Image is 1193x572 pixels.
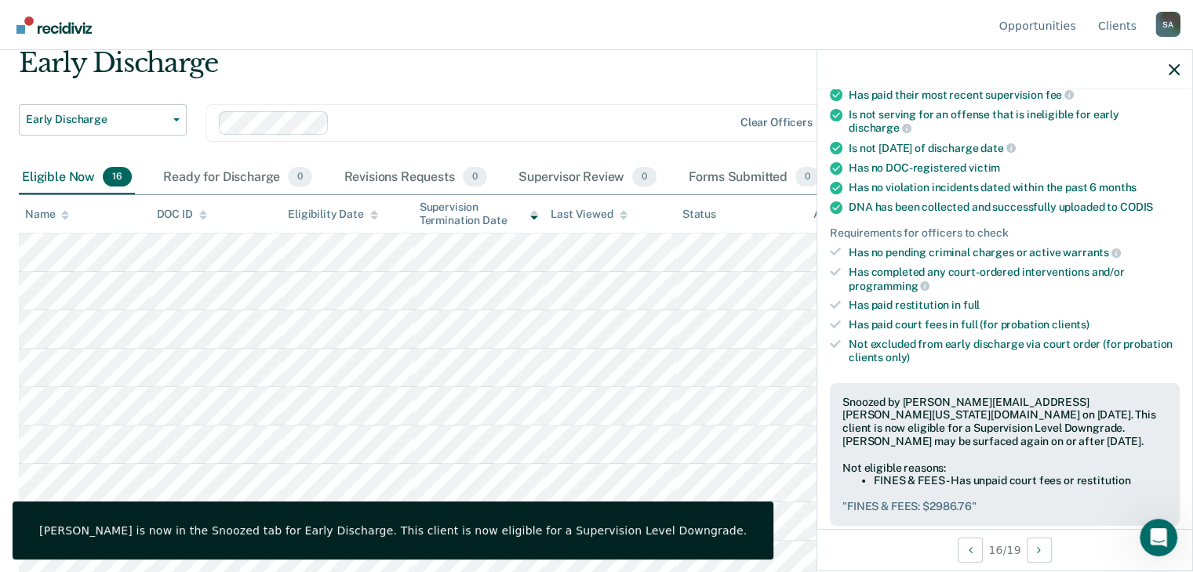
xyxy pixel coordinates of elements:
[849,245,1180,259] div: Has no pending criminal charges or active
[685,161,823,195] div: Forms Submitted
[19,47,914,92] div: Early Discharge
[551,208,627,221] div: Last Viewed
[830,226,1180,240] div: Requirements for officers to check
[463,167,487,187] span: 0
[740,116,813,129] div: Clear officers
[1027,538,1052,563] button: Next Opportunity
[1063,246,1121,259] span: warrants
[1140,519,1177,556] iframe: Intercom live chat
[340,161,489,195] div: Revisions Requests
[813,208,887,221] div: Assigned to
[849,121,911,134] span: discharge
[1046,89,1074,101] span: fee
[288,167,312,187] span: 0
[682,208,716,221] div: Status
[849,161,1180,175] div: Has no DOC-registered
[157,208,207,221] div: DOC ID
[849,266,1180,292] div: Has completed any court-ordered interventions and/or
[980,142,1015,154] span: date
[1155,12,1180,37] div: S A
[849,181,1180,194] div: Has no violation incidents dated within the past 6
[632,167,657,187] span: 0
[849,318,1180,331] div: Has paid court fees in full (for probation
[849,280,929,292] span: programming
[958,538,983,563] button: Previous Opportunity
[288,208,378,221] div: Eligibility Date
[963,299,980,311] span: full
[39,523,747,538] div: [PERSON_NAME] is now in the Snoozed tab for Early Discharge. This client is now eligible for a Su...
[849,299,1180,312] div: Has paid restitution in
[849,201,1180,214] div: DNA has been collected and successfully uploaded to
[795,167,820,187] span: 0
[886,351,910,364] span: only)
[19,161,135,195] div: Eligible Now
[874,474,1167,487] li: FINES & FEES - Has unpaid court fees or restitution
[1155,12,1180,37] button: Profile dropdown button
[842,396,1167,448] div: Snoozed by [PERSON_NAME][EMAIL_ADDRESS][PERSON_NAME][US_STATE][DOMAIN_NAME] on [DATE]. This clien...
[849,141,1180,155] div: Is not [DATE] of discharge
[817,529,1192,570] div: 16 / 19
[26,113,167,126] span: Early Discharge
[1120,201,1153,213] span: CODIS
[25,208,69,221] div: Name
[842,462,1167,475] div: Not eligible reasons:
[16,16,92,34] img: Recidiviz
[420,201,539,227] div: Supervision Termination Date
[849,88,1180,102] div: Has paid their most recent supervision
[160,161,315,195] div: Ready for Discharge
[969,161,1000,174] span: victim
[849,108,1180,135] div: Is not serving for an offense that is ineligible for early
[1099,181,1137,194] span: months
[1052,318,1089,331] span: clients)
[849,338,1180,364] div: Not excluded from early discharge via court order (for probation clients
[842,500,1167,513] pre: " FINES & FEES: $2986.76 "
[103,167,132,187] span: 16
[515,161,660,195] div: Supervisor Review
